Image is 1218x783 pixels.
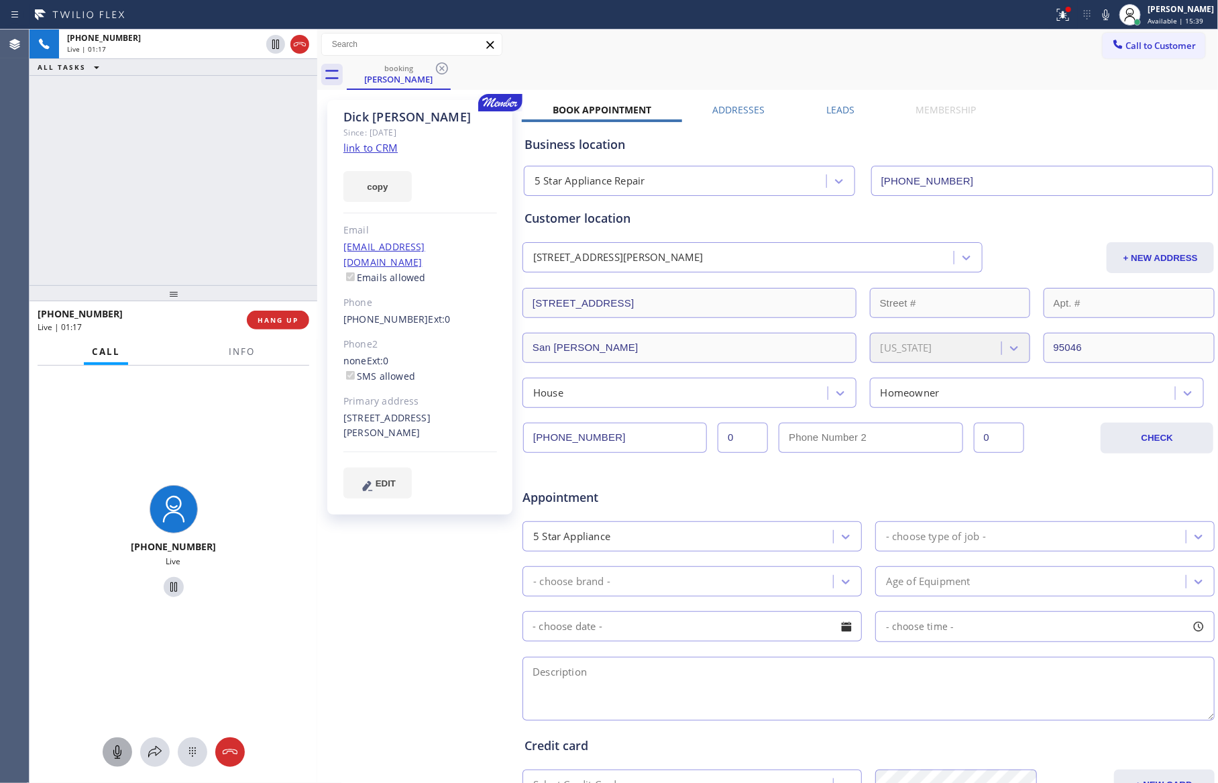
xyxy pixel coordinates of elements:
[886,620,954,633] span: - choose time -
[718,423,768,453] input: Ext.
[523,423,707,453] input: Phone Number
[346,371,355,380] input: SMS allowed
[524,737,1213,755] div: Credit card
[524,209,1213,227] div: Customer location
[553,103,651,116] label: Book Appointment
[346,272,355,281] input: Emails allowed
[215,737,245,767] button: Hang up
[221,339,263,365] button: Info
[38,307,123,320] span: [PHONE_NUMBER]
[348,73,449,85] div: [PERSON_NAME]
[290,35,309,54] button: Hang up
[974,423,1024,453] input: Ext. 2
[1107,242,1214,273] button: + NEW ADDRESS
[376,478,396,488] span: EDIT
[886,529,986,544] div: - choose type of job -
[533,574,610,589] div: - choose brand -
[343,468,412,499] button: EDIT
[247,311,309,329] button: HANG UP
[178,737,207,767] button: Open dialpad
[1126,40,1197,52] span: Call to Customer
[131,540,216,553] span: [PHONE_NUMBER]
[343,171,412,202] button: copy
[1044,333,1215,363] input: ZIP
[343,271,426,284] label: Emails allowed
[348,60,449,89] div: Dick Lavelle
[84,339,128,365] button: Call
[67,44,106,54] span: Live | 01:17
[38,62,86,72] span: ALL TASKS
[1148,16,1203,25] span: Available | 15:39
[92,346,120,358] span: Call
[871,166,1213,196] input: Phone Number
[166,556,181,567] span: Live
[1044,288,1215,318] input: Apt. #
[348,63,449,73] div: booking
[1148,3,1214,15] div: [PERSON_NAME]
[343,394,497,409] div: Primary address
[140,737,170,767] button: Open directory
[343,295,497,311] div: Phone
[343,313,429,325] a: [PHONE_NUMBER]
[229,346,255,358] span: Info
[67,32,141,44] span: [PHONE_NUMBER]
[522,488,751,507] span: Appointment
[164,577,184,597] button: Hold Customer
[258,315,298,325] span: HANG UP
[343,411,497,441] div: [STREET_ADDRESS][PERSON_NAME]
[30,59,113,75] button: ALL TASKS
[266,35,285,54] button: Hold Customer
[1103,33,1205,58] button: Call to Customer
[533,529,610,544] div: 5 Star Appliance
[886,574,971,589] div: Age of Equipment
[522,333,856,363] input: City
[524,136,1213,154] div: Business location
[870,288,1030,318] input: Street #
[322,34,502,55] input: Search
[343,337,497,352] div: Phone2
[1097,5,1115,24] button: Mute
[522,611,862,641] input: - choose date -
[1101,423,1213,454] button: CHECK
[103,737,132,767] button: Mute
[533,250,704,266] div: [STREET_ADDRESS][PERSON_NAME]
[429,313,451,325] span: Ext: 0
[343,125,497,140] div: Since: [DATE]
[38,321,82,333] span: Live | 01:17
[343,370,415,382] label: SMS allowed
[712,103,765,116] label: Addresses
[343,141,398,154] a: link to CRM
[916,103,977,116] label: Membership
[826,103,854,116] label: Leads
[535,174,645,189] div: 5 Star Appliance Repair
[881,385,940,401] div: Homeowner
[522,288,856,318] input: Address
[343,223,497,238] div: Email
[779,423,962,453] input: Phone Number 2
[367,354,389,367] span: Ext: 0
[343,240,425,268] a: [EMAIL_ADDRESS][DOMAIN_NAME]
[343,109,497,125] div: Dick [PERSON_NAME]
[533,385,563,401] div: House
[343,354,497,384] div: none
